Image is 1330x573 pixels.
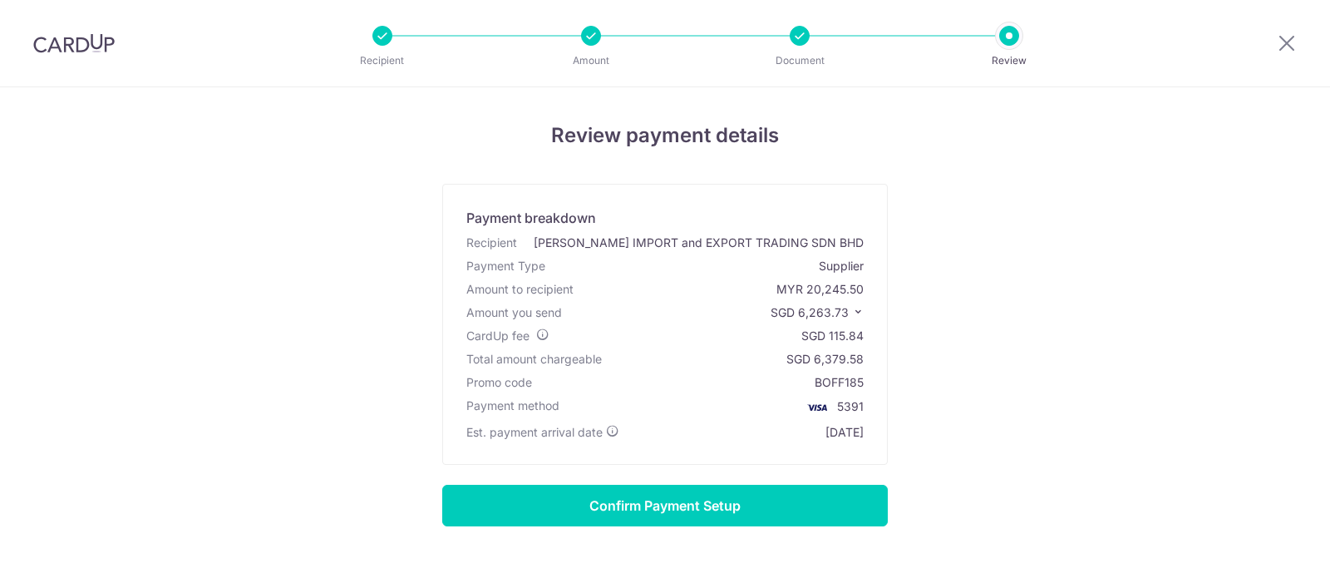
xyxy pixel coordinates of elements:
div: MYR 20,245.50 [776,281,864,298]
div: SGD 6,379.58 [786,351,864,368]
p: Document [738,52,861,69]
img: <span class="translation_missing" title="translation missing: en.account_steps.new_confirm_form.b... [800,398,834,417]
div: [PERSON_NAME] IMPORT and EXPORT TRADING SDN BHD [534,235,864,251]
div: BOFF185 [815,374,864,391]
img: CardUp [33,33,115,53]
span: 5391 [837,399,864,413]
h4: Review payment details [179,121,1151,151]
p: Amount [530,52,653,69]
p: SGD 6,263.73 [771,304,864,321]
p: Recipient [321,52,444,69]
input: Confirm Payment Setup [442,485,888,526]
div: Est. payment arrival date [466,424,619,441]
div: Amount you send [466,304,562,321]
span: Total amount chargeable [466,352,602,366]
div: Amount to recipient [466,281,574,298]
div: Supplier [819,258,864,274]
div: [DATE] [825,424,864,441]
span: CardUp fee [466,328,530,343]
div: Promo code [466,374,532,391]
p: Review [948,52,1071,69]
div: Recipient [466,235,517,251]
div: Payment method [466,398,559,417]
div: Payment breakdown [466,208,596,228]
span: SGD 6,263.73 [771,305,849,319]
span: translation missing: en.account_steps.new_confirm_form.xb_payment.header.payment_type [466,259,545,273]
div: SGD 115.84 [801,328,864,344]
